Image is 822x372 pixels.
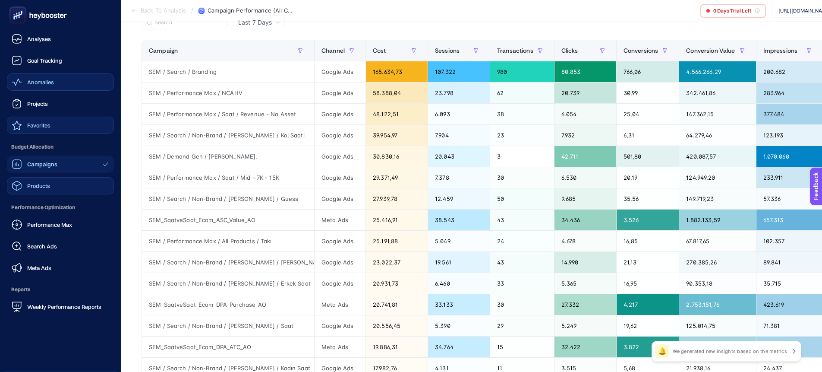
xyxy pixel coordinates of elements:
div: 3.822 [617,337,679,357]
span: Conversion Value [686,47,735,54]
div: Meta Ads [315,337,365,357]
div: 23.022,37 [366,252,428,273]
div: 7.904 [428,125,490,146]
span: Goal Tracking [27,57,62,64]
div: 48.122,51 [366,104,428,124]
div: Google Ads [315,61,365,82]
div: SEM / Search / Branding [142,61,314,82]
div: Google Ads [315,83,365,103]
div: 62 [490,83,554,103]
span: Sessions [435,47,460,54]
div: 20.043 [428,146,490,167]
div: 20.931,73 [366,273,428,294]
span: Campaign Performance (All Channel) [208,7,294,14]
div: 147.362,15 [679,104,756,124]
div: Google Ads [315,273,365,294]
div: 43 [490,252,554,273]
span: Back To Analysis [141,7,186,14]
span: 0 Days Trial Left [713,7,751,14]
div: 124.949,20 [679,167,756,188]
div: 21,13 [617,252,679,273]
div: Google Ads [315,315,365,336]
div: 4.678 [554,231,616,251]
span: Campaign [149,47,178,54]
div: 20.739 [554,83,616,103]
div: 90.353,18 [679,273,756,294]
div: 39.954,97 [366,125,428,146]
div: 6.460 [428,273,490,294]
div: SEM_SaatveSaat_Ecom_ASC_Value_AO [142,210,314,230]
div: 766,06 [617,61,679,82]
p: We generated new insights based on the metrics [673,348,787,355]
div: 27.939,78 [366,188,428,209]
div: 38 [490,104,554,124]
div: 4.566.266,29 [679,61,756,82]
div: Google Ads [315,252,365,273]
div: 27.332 [554,294,616,315]
div: 980 [490,61,554,82]
div: Google Ads [315,231,365,251]
span: Cost [373,47,386,54]
div: 32.422 [554,337,616,357]
div: 12.459 [428,188,490,209]
div: 5.249 [554,315,616,336]
span: Weekly Performance Reports [27,303,101,310]
a: Weekly Performance Reports [7,298,114,315]
div: SEM / Search / Non-Brand / [PERSON_NAME] / Erkek Saat [142,273,314,294]
span: Reports [7,281,114,298]
div: SEM / Search / Non-Brand / [PERSON_NAME] / Kol Saati [142,125,314,146]
div: 420.087,57 [679,146,756,167]
div: 34.436 [554,210,616,230]
div: 24 [490,231,554,251]
div: 14.990 [554,252,616,273]
a: Favorites [7,117,114,134]
div: 3 [490,146,554,167]
div: 165.634,73 [366,61,428,82]
div: Google Ads [315,146,365,167]
div: SEM / Search / Non-Brand / [PERSON_NAME] / Saat [142,315,314,336]
div: 33.133 [428,294,490,315]
span: Last 7 Days [238,18,272,27]
span: Analyses [27,35,51,42]
div: Google Ads [315,125,365,146]
a: Analyses [7,30,114,48]
span: Clicks [561,47,578,54]
div: 25,04 [617,104,679,124]
div: 6.054 [554,104,616,124]
span: Projects [27,100,48,107]
div: 50 [490,188,554,209]
a: Anomalies [7,73,114,91]
a: Search Ads [7,238,114,255]
div: 7.932 [554,125,616,146]
span: / [191,7,193,14]
div: 2.753.151,76 [679,294,756,315]
div: Meta Ads [315,210,365,230]
div: 20.556,45 [366,315,428,336]
div: 501,80 [617,146,679,167]
div: 43 [490,210,554,230]
span: Anomalies [27,79,54,86]
div: Google Ads [315,188,365,209]
div: 5.049 [428,231,490,251]
div: 149.719,23 [679,188,756,209]
div: 38.543 [428,210,490,230]
span: Search Ads [27,243,57,250]
span: Favorites [27,122,50,129]
div: 20.741,81 [366,294,428,315]
div: 23.798 [428,83,490,103]
div: 58.388,04 [366,83,428,103]
div: 7.378 [428,167,490,188]
div: 34.764 [428,337,490,357]
a: Meta Ads [7,259,114,277]
span: Conversions [624,47,658,54]
div: 6,31 [617,125,679,146]
input: Search [154,19,223,26]
div: 35,56 [617,188,679,209]
div: 67.817,65 [679,231,756,251]
a: Goal Tracking [7,52,114,69]
span: Channel [321,47,345,54]
span: Meta Ads [27,264,51,271]
div: 270.385,26 [679,252,756,273]
div: 16,95 [617,273,679,294]
span: Products [27,182,50,189]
